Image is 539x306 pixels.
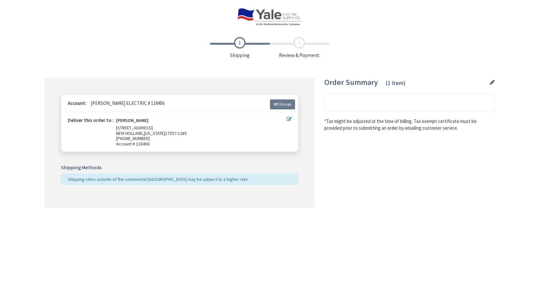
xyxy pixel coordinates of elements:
img: Yale Electric Supply Co. [237,8,301,26]
span: [PERSON_NAME] ELECTRIC # 118456 [87,100,165,106]
span: Shipping rates outside of the continental [GEOGRAPHIC_DATA] may be subject to a higher rate. [68,176,249,182]
strong: Account: [68,100,86,106]
a: Change [270,99,295,109]
span: NEW HOLLAND, [116,130,144,136]
strong: Deliver this order to : [68,117,114,123]
h5: Shipping Methods [61,165,298,171]
strong: [PERSON_NAME] [116,118,148,125]
span: 17557-1285 [165,130,187,136]
span: Account # 118456 [116,141,287,147]
span: Change [278,102,291,107]
span: Shipping [210,37,270,59]
span: (1 item) [386,79,406,87]
span: [STREET_ADDRESS] [116,125,153,131]
span: [US_STATE] [144,130,165,136]
: *Tax might be adjusted at the time of billing. Tax exempt certificate must be provided prior to s... [324,118,495,132]
span: Review & Payment [270,37,329,59]
span: Order Summary [324,77,378,87]
span: [PHONE_NUMBER] [116,135,150,141]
